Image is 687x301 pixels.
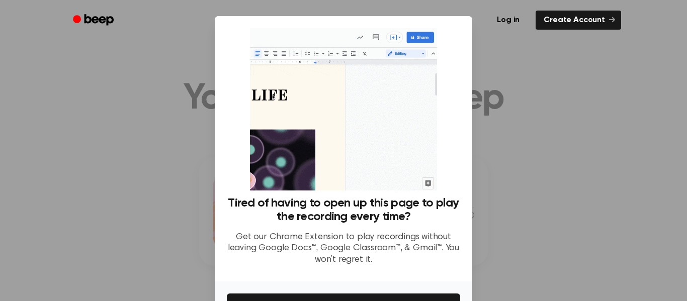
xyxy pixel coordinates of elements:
[536,11,621,30] a: Create Account
[227,196,460,224] h3: Tired of having to open up this page to play the recording every time?
[227,232,460,266] p: Get our Chrome Extension to play recordings without leaving Google Docs™, Google Classroom™, & Gm...
[66,11,123,30] a: Beep
[250,28,437,190] img: Beep extension in action
[487,9,530,32] a: Log in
